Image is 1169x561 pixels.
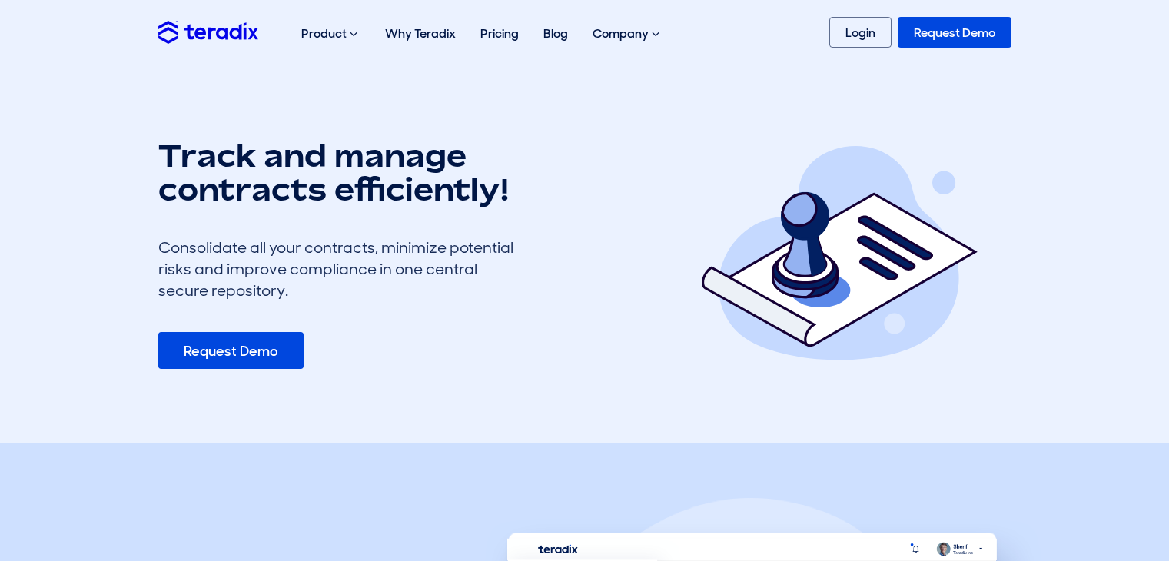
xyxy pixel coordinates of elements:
div: Consolidate all your contracts, minimize potential risks and improve compliance in one central se... [158,237,527,301]
iframe: Chatbot [1068,460,1147,539]
a: Pricing [468,9,531,58]
img: Contract Management [702,146,978,362]
a: Request Demo [898,17,1011,48]
a: Blog [531,9,580,58]
h1: Track and manage contracts efficiently! [158,138,527,206]
a: Request Demo [158,332,304,369]
a: Login [829,17,892,48]
img: Teradix logo [158,21,258,43]
div: Product [289,9,373,58]
div: Company [580,9,675,58]
a: Why Teradix [373,9,468,58]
